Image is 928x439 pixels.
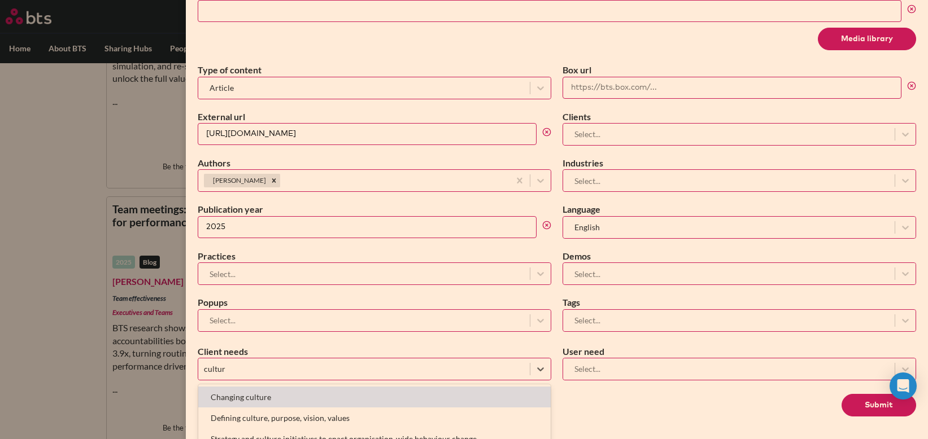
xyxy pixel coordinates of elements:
label: Demos [563,250,916,262]
label: Client needs [198,345,551,358]
label: External url [198,111,551,123]
label: Authors [198,157,551,169]
label: Tags [563,296,916,309]
label: Popups [198,296,551,309]
label: Industries [563,157,916,169]
div: [PERSON_NAME] [204,174,268,187]
button: Submit [842,394,916,416]
div: Changing culture [198,387,551,407]
button: Media library [818,28,916,50]
label: Language [563,203,916,216]
label: Clients [563,111,916,123]
label: Type of content [198,64,551,76]
label: Box url [563,64,916,76]
div: Open Intercom Messenger [890,372,917,400]
div: Remove Kelsey Raymond [268,174,280,187]
div: Defining culture, purpose, vision, values [198,407,551,428]
label: User need [563,345,916,358]
label: Practices [198,250,551,262]
label: Publication year [198,203,551,216]
input: https://bts.box.com/... [563,77,901,99]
